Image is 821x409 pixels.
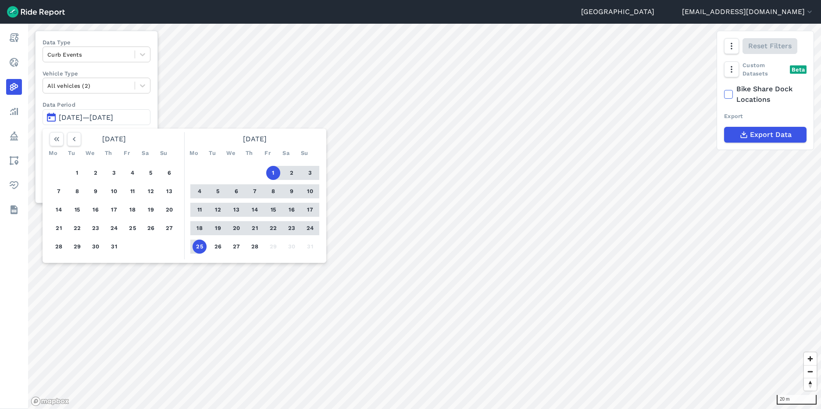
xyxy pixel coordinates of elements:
div: Th [101,146,115,160]
div: Sa [279,146,293,160]
span: [DATE]—[DATE] [59,113,113,122]
button: 20 [229,221,243,235]
button: 14 [248,203,262,217]
button: 25 [125,221,139,235]
a: Heatmaps [6,79,22,95]
button: Zoom out [804,365,817,378]
button: 24 [107,221,121,235]
button: 29 [70,240,84,254]
div: Export [724,112,807,120]
label: Data Type [43,38,150,47]
canvas: Map [28,24,821,409]
button: 31 [303,240,317,254]
button: 19 [211,221,225,235]
div: We [83,146,97,160]
button: [EMAIL_ADDRESS][DOMAIN_NAME] [682,7,814,17]
button: 8 [70,184,84,198]
button: 9 [89,184,103,198]
div: Fr [261,146,275,160]
button: 7 [52,184,66,198]
label: Bike Share Dock Locations [724,84,807,105]
button: 21 [248,221,262,235]
button: 15 [70,203,84,217]
button: 12 [211,203,225,217]
button: 20 [162,203,176,217]
button: 22 [70,221,84,235]
button: 15 [266,203,280,217]
button: 1 [266,166,280,180]
button: 17 [303,203,317,217]
button: 30 [285,240,299,254]
div: Beta [790,65,807,74]
div: 20 m [777,395,817,405]
div: [DATE] [187,132,323,146]
div: [DATE] [46,132,182,146]
button: 28 [248,240,262,254]
button: 26 [144,221,158,235]
button: 13 [162,184,176,198]
button: Reset bearing to north [804,378,817,391]
button: 11 [193,203,207,217]
button: 23 [285,221,299,235]
button: 14 [52,203,66,217]
a: Realtime [6,54,22,70]
button: 26 [211,240,225,254]
div: Mo [187,146,201,160]
button: 18 [125,203,139,217]
button: 19 [144,203,158,217]
span: Reset Filters [748,41,792,51]
button: 8 [266,184,280,198]
button: 24 [303,221,317,235]
div: Custom Datasets [724,61,807,78]
button: 12 [144,184,158,198]
button: 11 [125,184,139,198]
a: Report [6,30,22,46]
button: 3 [303,166,317,180]
div: Fr [120,146,134,160]
button: 6 [229,184,243,198]
div: Th [242,146,256,160]
div: Sa [138,146,152,160]
button: [DATE]—[DATE] [43,109,150,125]
button: 27 [162,221,176,235]
button: 27 [229,240,243,254]
button: 31 [107,240,121,254]
button: 1 [70,166,84,180]
button: 28 [52,240,66,254]
button: 18 [193,221,207,235]
button: 2 [285,166,299,180]
a: Analyze [6,104,22,119]
button: 10 [107,184,121,198]
label: Vehicle Type [43,69,150,78]
button: 13 [229,203,243,217]
div: Mo [46,146,60,160]
button: 9 [285,184,299,198]
button: 7 [248,184,262,198]
button: 17 [107,203,121,217]
button: 10 [303,184,317,198]
div: Su [297,146,311,160]
button: Reset Filters [742,38,797,54]
img: Ride Report [7,6,65,18]
button: 4 [193,184,207,198]
button: 22 [266,221,280,235]
span: Export Data [750,129,792,140]
div: We [224,146,238,160]
button: 5 [144,166,158,180]
a: Health [6,177,22,193]
button: Zoom in [804,352,817,365]
button: 2 [89,166,103,180]
label: Data Period [43,100,150,109]
button: 16 [285,203,299,217]
a: Mapbox logo [31,396,69,406]
a: Datasets [6,202,22,218]
button: 21 [52,221,66,235]
button: 6 [162,166,176,180]
button: 3 [107,166,121,180]
button: 29 [266,240,280,254]
button: 4 [125,166,139,180]
button: 16 [89,203,103,217]
a: [GEOGRAPHIC_DATA] [581,7,654,17]
button: 5 [211,184,225,198]
a: Areas [6,153,22,169]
